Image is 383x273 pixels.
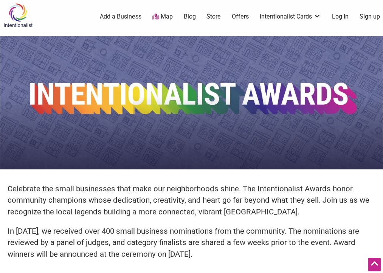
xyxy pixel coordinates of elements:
[332,12,349,21] a: Log In
[368,258,381,271] div: Scroll Back to Top
[232,12,249,21] a: Offers
[206,12,221,21] a: Store
[8,225,375,260] p: In [DATE], we received over 400 small business nominations from the community. The nominations ar...
[100,12,141,21] a: Add a Business
[8,183,375,218] p: Celebrate the small businesses that make our neighborhoods shine. The Intentionalist Awards honor...
[152,12,173,21] a: Map
[184,12,196,21] a: Blog
[260,12,321,21] a: Intentionalist Cards
[360,12,380,21] a: Sign up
